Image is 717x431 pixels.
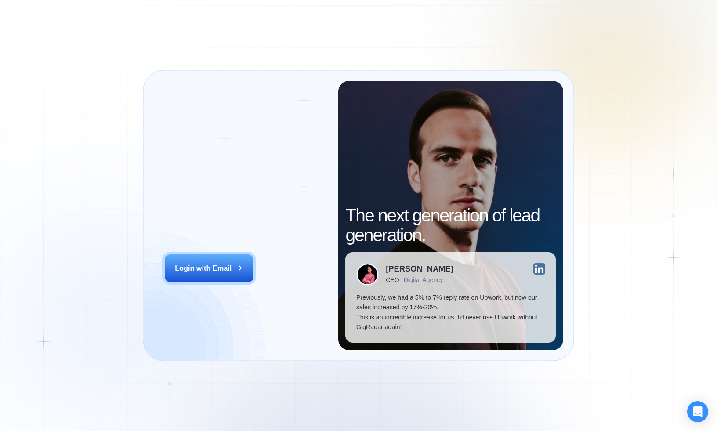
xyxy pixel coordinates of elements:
p: Previously, we had a 5% to 7% reply rate on Upwork, but now our sales increased by 17%-20%. This ... [356,293,545,332]
div: Open Intercom Messenger [687,401,708,422]
button: Login with Email [165,254,253,282]
div: Login with Email [175,263,232,273]
div: [PERSON_NAME] [386,265,453,273]
div: CEO [386,276,399,283]
h2: The next generation of lead generation. [345,206,556,245]
div: Digital Agency [403,276,443,283]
